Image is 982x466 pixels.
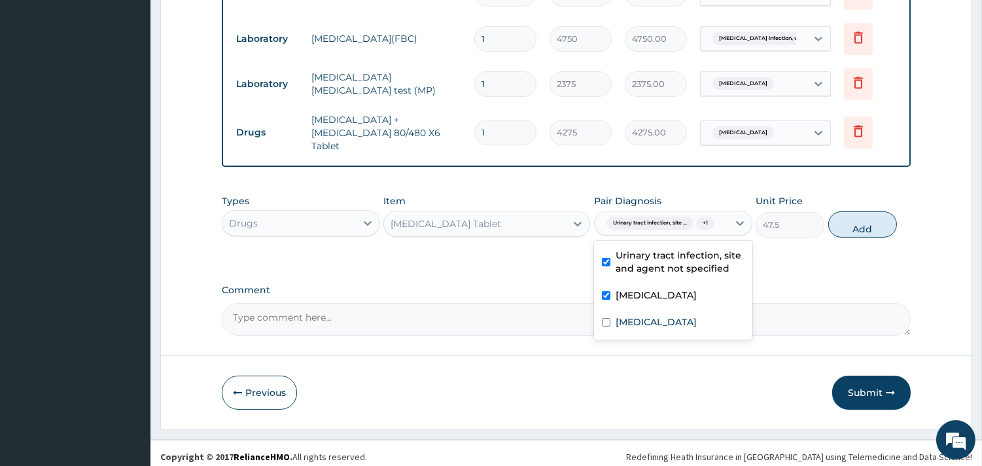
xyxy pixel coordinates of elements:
label: [MEDICAL_DATA] [616,315,697,329]
span: We're online! [76,146,181,278]
span: Urinary tract infection, site ... [606,217,693,230]
span: [MEDICAL_DATA] [712,77,774,90]
label: Urinary tract infection, site and agent not specified [616,249,745,275]
div: Drugs [229,217,258,230]
td: [MEDICAL_DATA](FBC) [305,26,468,52]
label: Item [383,194,406,207]
a: RelianceHMO [234,451,290,463]
button: Add [828,211,897,238]
strong: Copyright © 2017 . [160,451,292,463]
img: d_794563401_company_1708531726252_794563401 [24,65,53,98]
textarea: Type your message and hit 'Enter' [7,319,249,365]
label: Types [222,196,249,207]
div: Minimize live chat window [215,7,246,38]
label: Comment [222,285,911,296]
button: Previous [222,376,297,410]
span: [MEDICAL_DATA] infection, unspecif... [712,32,827,45]
td: Laboratory [230,27,305,51]
span: + 1 [696,217,714,230]
td: Laboratory [230,72,305,96]
span: [MEDICAL_DATA] [712,126,774,139]
div: [MEDICAL_DATA] Tablet [391,217,501,230]
label: [MEDICAL_DATA] [616,289,697,302]
div: Redefining Heath Insurance in [GEOGRAPHIC_DATA] using Telemedicine and Data Science! [626,450,972,463]
label: Pair Diagnosis [594,194,661,207]
td: Drugs [230,120,305,145]
td: [MEDICAL_DATA] + [MEDICAL_DATA] 80/480 X6 Tablet [305,107,468,159]
button: Submit [832,376,911,410]
td: [MEDICAL_DATA] [MEDICAL_DATA] test (MP) [305,64,468,103]
label: Unit Price [756,194,803,207]
div: Chat with us now [68,73,220,90]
